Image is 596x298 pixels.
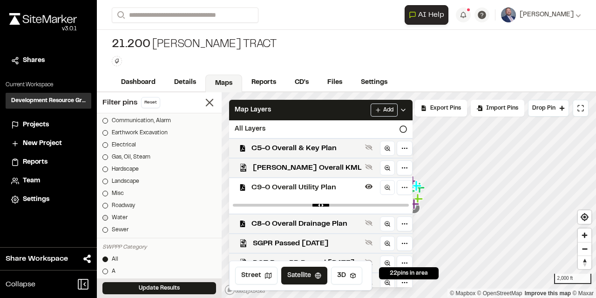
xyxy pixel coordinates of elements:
a: Files [318,74,352,91]
span: Team [23,176,40,186]
a: Dashboard [112,74,165,91]
span: Add [383,106,393,114]
span: AI Help [418,9,444,21]
button: Show layer [363,256,374,268]
a: Settings [11,194,86,205]
button: Satellite [281,267,327,284]
div: Misc [112,189,124,198]
button: Show layer [363,217,374,229]
a: Mapbox [450,290,475,297]
span: Share Workspace [6,253,68,264]
button: Find my location [578,210,591,224]
img: kml_black_icon64.png [239,239,247,247]
button: Reset [141,97,160,108]
button: Open AI Assistant [405,5,448,25]
div: SWPPP Category [102,243,216,251]
a: Maps [205,75,242,92]
span: [PERSON_NAME] [520,10,574,20]
a: Reports [11,157,86,167]
button: Drop Pin [528,100,569,117]
div: No pins available to export [415,100,467,117]
span: Reports [23,157,47,167]
div: Roadway [112,201,135,210]
a: Zoom to layer [380,275,395,290]
span: New Project [23,139,62,149]
span: Drop Pin [532,104,555,112]
div: Map marker [409,198,421,210]
span: C5-0 Overall & Key Plan [251,143,361,154]
button: 3D [331,267,362,284]
div: Import Pins into your project [471,100,524,117]
span: C8-0 Overall Drainage Plan [251,218,361,229]
div: Electrical [112,141,136,149]
a: Zoom to layer [380,256,395,270]
span: Reset bearing to north [578,256,591,269]
button: Show layer [363,237,374,248]
span: Projects [23,120,49,130]
div: Hardscape [112,165,139,173]
a: Zoom to layer [380,236,395,251]
a: Mapbox logo [224,284,265,295]
div: Landscape [112,177,139,186]
span: Collapse [6,279,35,290]
button: Show layer [363,142,374,153]
div: Map marker [411,180,423,192]
span: 22 pins in area [390,269,428,277]
span: Shares [23,55,45,66]
span: Map Layers [235,105,271,115]
a: CD's [285,74,318,91]
span: DOT Base PR Passed [DATE] [253,257,361,269]
a: Shares [11,55,86,66]
div: Oh geez...please don't... [9,25,77,33]
div: Communication, Alarm [112,117,171,125]
a: New Project [11,139,86,149]
span: 21.200 [112,37,150,52]
button: Update Results [102,282,216,294]
span: SGPR Passed [DATE] [253,238,361,249]
span: Settings [23,194,49,205]
img: kml_black_icon64.png [239,259,247,267]
div: Gas, Oil, Steam [112,153,150,161]
button: Show layer [363,161,374,173]
a: Zoom to layer [380,160,395,175]
a: Maxar [572,290,594,297]
a: Settings [352,74,397,91]
p: Current Workspace [6,81,91,89]
button: Zoom out [578,242,591,256]
a: Zoom to layer [380,180,395,195]
a: Projects [11,120,86,130]
a: Map feedback [525,290,571,297]
img: kml_black_icon64.png [239,164,247,172]
div: All Layers [229,120,413,138]
a: Reports [242,74,285,91]
div: [PERSON_NAME] Tract [112,37,277,52]
button: Street [235,267,278,284]
button: Zoom in [578,229,591,242]
a: OpenStreetMap [477,290,522,297]
img: User [501,7,516,22]
button: Search [112,7,129,23]
button: [PERSON_NAME] [501,7,581,22]
div: Water [112,214,128,222]
button: Hide layer [363,181,374,192]
div: Map marker [413,193,425,205]
img: rebrand.png [9,13,77,25]
div: Earthwork Excavation [112,129,168,137]
a: Details [165,74,205,91]
button: Edit Tags [112,56,122,66]
div: 2,000 ft [554,274,591,284]
span: C9-0 Overall Utility Plan [251,182,361,193]
span: Import Pins [486,104,518,112]
div: Map marker [407,175,420,187]
div: A [112,267,115,276]
a: Team [11,176,86,186]
span: [PERSON_NAME] Overall KML [253,162,361,173]
h3: Development Resource Group [11,97,86,105]
span: Filter pins [102,97,137,108]
div: All [112,255,118,263]
div: Sewer [112,226,129,234]
span: Export Pins [430,104,461,112]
